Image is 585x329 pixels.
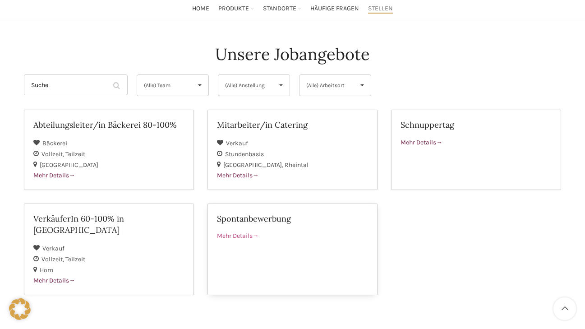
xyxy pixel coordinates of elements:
span: Horn [40,266,53,274]
span: Mehr Details [33,171,75,179]
span: Produkte [218,5,249,13]
span: Vollzeit [41,255,65,263]
span: (Alle) Anstellung [225,75,268,96]
span: Vollzeit [41,150,65,158]
span: Standorte [263,5,296,13]
span: Häufige Fragen [310,5,359,13]
a: VerkäuferIn 60-100% in [GEOGRAPHIC_DATA] Verkauf Vollzeit Teilzeit Horn Mehr Details [24,204,194,295]
span: ▾ [191,75,208,96]
h2: Schnuppertag [401,119,552,130]
span: Stellen [368,5,393,13]
span: Verkauf [226,139,248,147]
span: Teilzeit [65,150,85,158]
span: ▾ [354,75,371,96]
a: Schnuppertag Mehr Details [391,110,561,190]
span: [GEOGRAPHIC_DATA] [40,161,98,169]
span: Mehr Details [217,171,259,179]
span: (Alle) Arbeitsort [306,75,349,96]
a: Spontanbewerbung Mehr Details [207,204,378,295]
a: Abteilungsleiter/in Bäckerei 80-100% Bäckerei Vollzeit Teilzeit [GEOGRAPHIC_DATA] Mehr Details [24,110,194,190]
input: Suche [24,74,128,95]
span: ▾ [272,75,290,96]
span: Mehr Details [401,139,442,146]
h2: VerkäuferIn 60-100% in [GEOGRAPHIC_DATA] [33,213,184,236]
span: (Alle) Team [144,75,187,96]
span: Mehr Details [33,277,75,284]
span: Bäckerei [42,139,67,147]
a: Scroll to top button [553,297,576,320]
h2: Abteilungsleiter/in Bäckerei 80-100% [33,119,184,130]
span: Teilzeit [65,255,85,263]
h2: Mitarbeiter/in Catering [217,119,368,130]
a: Mitarbeiter/in Catering Verkauf Stundenbasis [GEOGRAPHIC_DATA] Rheintal Mehr Details [207,110,378,190]
span: Stundenbasis [225,150,264,158]
span: [GEOGRAPHIC_DATA] [223,161,285,169]
span: Mehr Details [217,232,259,240]
h4: Unsere Jobangebote [215,43,370,65]
span: Verkauf [42,245,64,252]
span: Home [192,5,209,13]
h2: Spontanbewerbung [217,213,368,224]
span: Rheintal [285,161,309,169]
